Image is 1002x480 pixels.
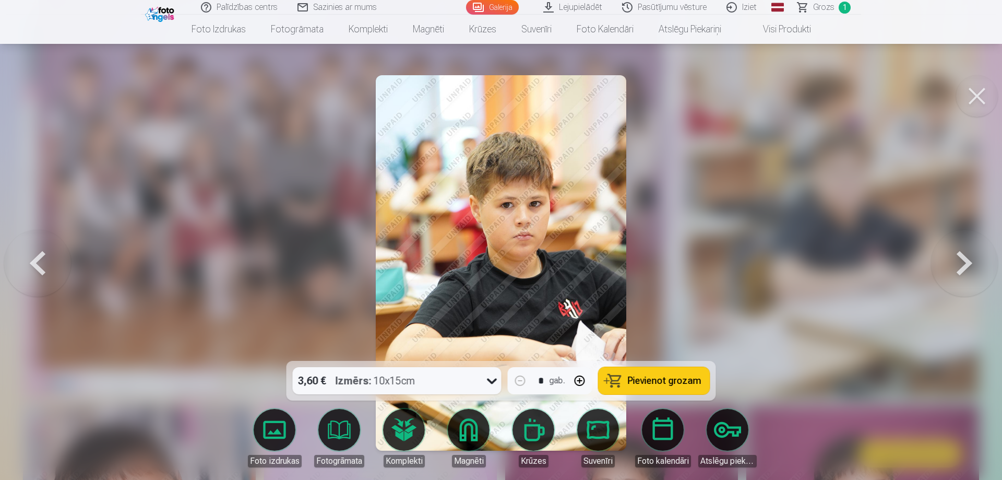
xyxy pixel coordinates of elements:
[509,15,564,44] a: Suvenīri
[504,409,563,467] a: Krūzes
[452,455,486,467] div: Magnēti
[145,4,177,22] img: /fa1
[457,15,509,44] a: Krūzes
[581,455,615,467] div: Suvenīri
[628,376,701,385] span: Pievienot grozam
[258,15,336,44] a: Fotogrāmata
[634,409,692,467] a: Foto kalendāri
[635,455,691,467] div: Foto kalendāri
[245,409,304,467] a: Foto izdrukas
[375,409,433,467] a: Komplekti
[336,367,415,394] div: 10x15cm
[179,15,258,44] a: Foto izdrukas
[248,455,302,467] div: Foto izdrukas
[400,15,457,44] a: Magnēti
[569,409,627,467] a: Suvenīri
[384,455,425,467] div: Komplekti
[734,15,824,44] a: Visi produkti
[698,455,757,467] div: Atslēgu piekariņi
[314,455,364,467] div: Fotogrāmata
[519,455,548,467] div: Krūzes
[439,409,498,467] a: Magnēti
[599,367,710,394] button: Pievienot grozam
[336,373,372,388] strong: Izmērs :
[839,2,851,14] span: 1
[698,409,757,467] a: Atslēgu piekariņi
[646,15,734,44] a: Atslēgu piekariņi
[293,367,331,394] div: 3,60 €
[310,409,368,467] a: Fotogrāmata
[564,15,646,44] a: Foto kalendāri
[550,374,565,387] div: gab.
[336,15,400,44] a: Komplekti
[813,1,834,14] span: Grozs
